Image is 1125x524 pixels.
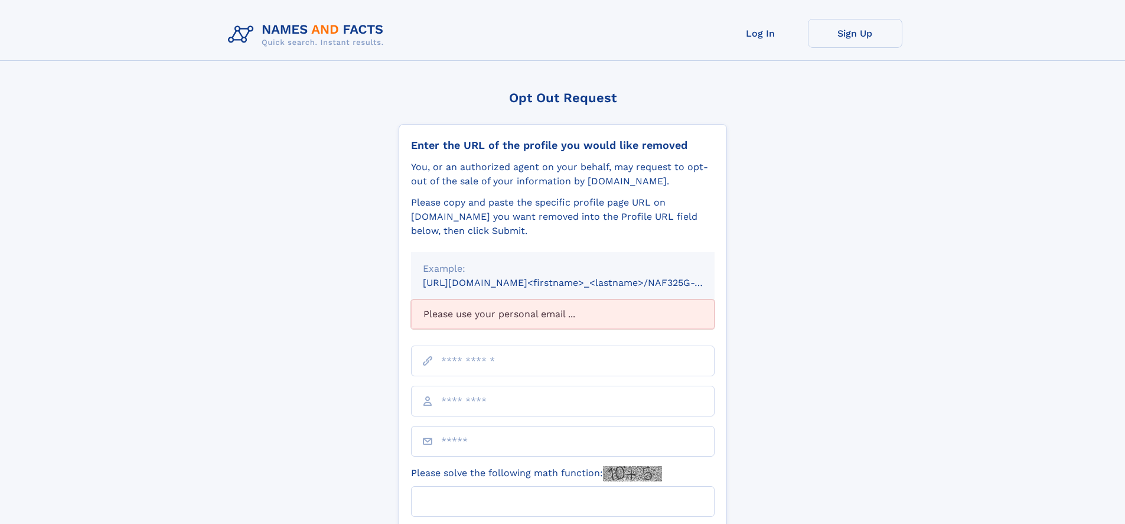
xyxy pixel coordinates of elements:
div: Please copy and paste the specific profile page URL on [DOMAIN_NAME] you want removed into the Pr... [411,196,715,238]
div: Example: [423,262,703,276]
div: Please use your personal email ... [411,300,715,329]
img: Logo Names and Facts [223,19,393,51]
div: Opt Out Request [399,90,727,105]
div: You, or an authorized agent on your behalf, may request to opt-out of the sale of your informatio... [411,160,715,188]
a: Sign Up [808,19,902,48]
label: Please solve the following math function: [411,466,662,481]
small: [URL][DOMAIN_NAME]<firstname>_<lastname>/NAF325G-xxxxxxxx [423,277,737,288]
div: Enter the URL of the profile you would like removed [411,139,715,152]
a: Log In [713,19,808,48]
